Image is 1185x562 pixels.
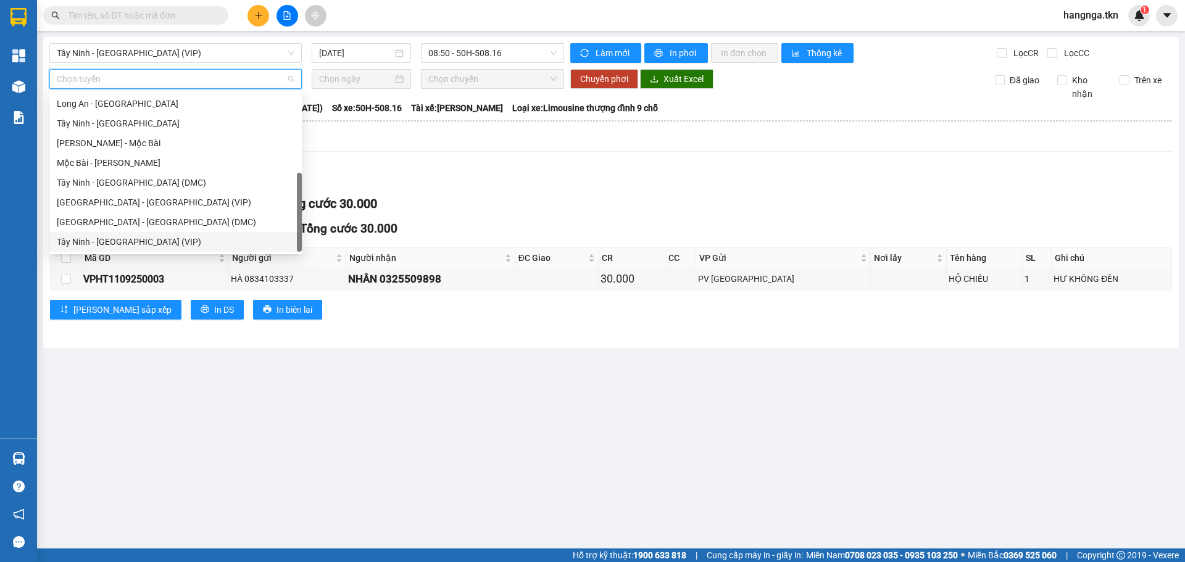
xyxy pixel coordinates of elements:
span: [PERSON_NAME] sắp xếp [73,303,172,316]
div: Long An - Tây Ninh [49,94,302,114]
td: VPHT1109250003 [81,268,229,290]
div: [GEOGRAPHIC_DATA] - [GEOGRAPHIC_DATA] (DMC) [57,215,294,229]
button: file-add [276,5,298,27]
div: Tây Ninh - Sài Gòn (VIP) [49,232,302,252]
span: Thống kê [807,46,844,60]
div: Mộc Bài - [PERSON_NAME] [57,156,294,170]
span: Lọc CC [1059,46,1091,60]
span: aim [311,11,320,20]
strong: 1900 633 818 [633,550,686,560]
span: question-circle [13,481,25,492]
span: In DS [214,303,234,316]
span: printer [263,305,272,315]
span: 08:50 - 50H-508.16 [428,44,557,62]
div: [GEOGRAPHIC_DATA] - [GEOGRAPHIC_DATA] (VIP) [57,196,294,209]
span: Miền Nam [806,548,958,562]
button: sort-ascending[PERSON_NAME] sắp xếp [50,300,181,320]
span: Tổng cước 30.000 [278,196,377,211]
div: 1 [1025,272,1049,286]
div: PV [GEOGRAPHIC_DATA] [698,272,868,286]
span: Đã giao [1005,73,1044,87]
span: printer [201,305,209,315]
th: CR [599,248,665,268]
sup: 1 [1141,6,1149,14]
span: Chọn chuyến [428,70,557,88]
span: 1 [1142,6,1147,14]
button: bar-chartThống kê [781,43,854,63]
div: Tây Ninh - [GEOGRAPHIC_DATA] (VIP) [57,235,294,249]
span: Làm mới [596,46,631,60]
div: Sài Gòn - Tây Ninh (VIP) [49,192,302,212]
button: printerIn biên lai [253,300,322,320]
img: logo-vxr [10,8,27,27]
strong: 0369 525 060 [1004,550,1057,560]
th: SL [1023,248,1052,268]
span: message [13,536,25,548]
span: plus [254,11,263,20]
div: Tây Ninh - Long An [49,114,302,133]
span: Số xe: 50H-508.16 [332,101,402,115]
td: PV Hòa Thành [696,268,871,290]
span: ĐC Giao [518,251,586,265]
button: downloadXuất Excel [640,69,713,89]
span: Nơi lấy [874,251,934,265]
span: Người nhận [349,251,502,265]
span: sync [580,49,591,59]
span: Người gửi [232,251,333,265]
span: Lọc CR [1008,46,1041,60]
th: Tên hàng [947,248,1023,268]
button: plus [247,5,269,27]
div: HƯ KHÔNG ĐỀN [1054,272,1170,286]
span: printer [654,49,665,59]
button: syncLàm mới [570,43,641,63]
button: caret-down [1156,5,1178,27]
span: Mã GD [85,251,216,265]
span: search [51,11,60,20]
button: printerIn DS [191,300,244,320]
strong: 0708 023 035 - 0935 103 250 [845,550,958,560]
span: hangnga.tkn [1054,7,1128,23]
span: VP Gửi [699,251,858,265]
span: In phơi [670,46,698,60]
span: download [650,75,659,85]
span: ⚪️ [961,553,965,558]
th: Ghi chú [1052,248,1172,268]
button: aim [305,5,326,27]
div: Tây Ninh - [GEOGRAPHIC_DATA] (DMC) [57,176,294,189]
button: printerIn phơi [644,43,708,63]
div: NHÂN 0325509898 [348,271,513,287]
div: Tây Ninh - Sài Gòn (DMC) [49,173,302,192]
span: Tài xế: [PERSON_NAME] [411,101,503,115]
div: [PERSON_NAME] - Mộc Bài [57,136,294,150]
input: Chọn ngày [319,72,393,86]
span: file-add [283,11,291,20]
span: Cung cấp máy in - giấy in: [707,548,803,562]
img: warehouse-icon [12,80,25,93]
span: Kho nhận [1067,73,1110,101]
span: Hỗ trợ kỹ thuật: [573,548,686,562]
div: Sài Gòn - Tây Ninh (DMC) [49,212,302,232]
span: Loại xe: Limousine thượng đỉnh 9 chỗ [512,101,658,115]
span: notification [13,508,25,520]
img: icon-new-feature [1134,10,1145,21]
input: Tìm tên, số ĐT hoặc mã đơn [68,9,214,22]
span: | [1066,548,1068,562]
div: Mộc Bài - Hồ Chí Minh [49,153,302,173]
span: In biên lai [276,303,312,316]
div: VPHT1109250003 [83,271,227,287]
span: caret-down [1162,10,1173,21]
button: In đơn chọn [711,43,778,63]
span: bar-chart [791,49,802,59]
span: Tây Ninh - Sài Gòn (VIP) [57,44,294,62]
div: 30.000 [601,270,663,287]
img: dashboard-icon [12,49,25,62]
div: HÀ 0834103337 [231,272,343,286]
div: Hồ Chí Minh - Mộc Bài [49,133,302,153]
img: solution-icon [12,111,25,124]
div: Long An - [GEOGRAPHIC_DATA] [57,97,294,110]
img: warehouse-icon [12,452,25,465]
span: sort-ascending [60,305,69,315]
span: | [696,548,697,562]
div: HỘ CHIẾU [949,272,1020,286]
input: 11/09/2025 [319,46,393,60]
